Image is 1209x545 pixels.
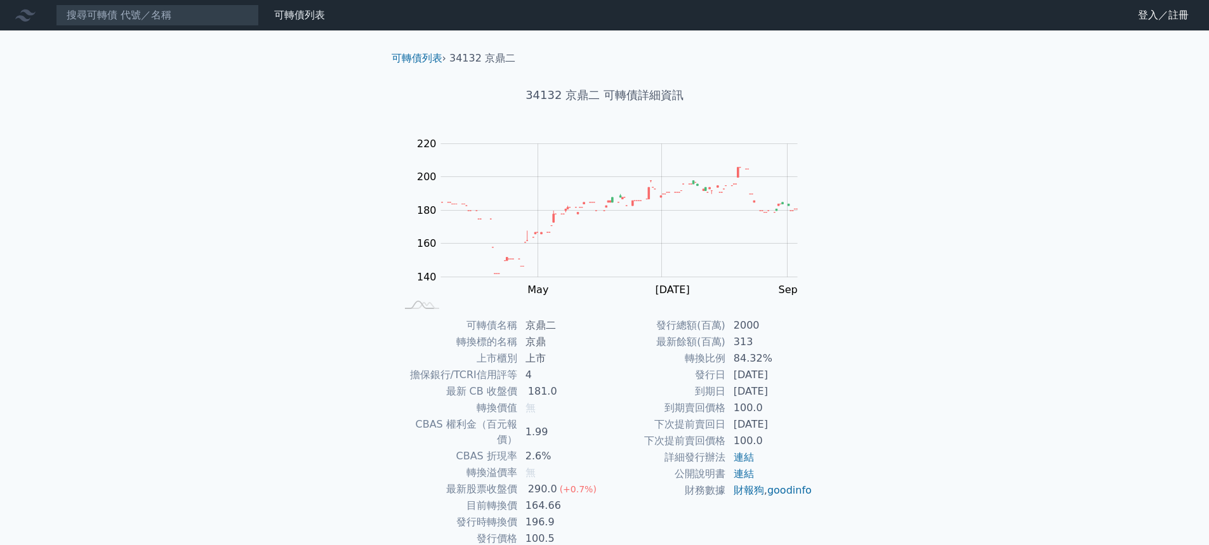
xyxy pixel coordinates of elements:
[397,317,518,334] td: 可轉債名稱
[767,484,812,496] a: goodinfo
[779,284,798,296] tspan: Sep
[726,400,813,416] td: 100.0
[518,514,605,530] td: 196.9
[734,451,754,463] a: 連結
[525,466,536,478] span: 無
[726,350,813,367] td: 84.32%
[518,497,605,514] td: 164.66
[605,350,726,367] td: 轉換比例
[605,400,726,416] td: 到期賣回價格
[518,448,605,464] td: 2.6%
[605,367,726,383] td: 發行日
[274,9,325,21] a: 可轉債列表
[397,514,518,530] td: 發行時轉換價
[1128,5,1199,25] a: 登入／註冊
[726,317,813,334] td: 2000
[605,482,726,499] td: 財務數據
[726,367,813,383] td: [DATE]
[397,367,518,383] td: 擔保銀行/TCRI信用評等
[417,171,437,183] tspan: 200
[397,383,518,400] td: 最新 CB 收盤價
[411,138,817,322] g: Chart
[381,86,828,104] h1: 34132 京鼎二 可轉債詳細資訊
[449,51,515,66] li: 34132 京鼎二
[518,416,605,448] td: 1.99
[518,334,605,350] td: 京鼎
[1146,484,1209,545] div: 聊天小工具
[392,52,442,64] a: 可轉債列表
[726,416,813,433] td: [DATE]
[605,334,726,350] td: 最新餘額(百萬)
[397,416,518,448] td: CBAS 權利金（百元報價）
[605,383,726,400] td: 到期日
[605,317,726,334] td: 發行總額(百萬)
[397,350,518,367] td: 上市櫃別
[417,204,437,216] tspan: 180
[734,484,764,496] a: 財報狗
[605,433,726,449] td: 下次提前賣回價格
[417,237,437,249] tspan: 160
[397,448,518,464] td: CBAS 折現率
[726,482,813,499] td: ,
[56,4,259,26] input: 搜尋可轉債 代號／名稱
[518,350,605,367] td: 上市
[525,482,560,497] div: 290.0
[734,468,754,480] a: 連結
[726,433,813,449] td: 100.0
[417,271,437,283] tspan: 140
[525,384,560,399] div: 181.0
[518,367,605,383] td: 4
[397,334,518,350] td: 轉換標的名稱
[605,416,726,433] td: 下次提前賣回日
[605,466,726,482] td: 公開說明書
[605,449,726,466] td: 詳細發行辦法
[392,51,446,66] li: ›
[397,481,518,497] td: 最新股票收盤價
[656,284,690,296] tspan: [DATE]
[560,484,597,494] span: (+0.7%)
[417,138,437,150] tspan: 220
[397,464,518,481] td: 轉換溢價率
[397,497,518,514] td: 目前轉換價
[726,383,813,400] td: [DATE]
[726,334,813,350] td: 313
[397,400,518,416] td: 轉換價值
[527,284,548,296] tspan: May
[1146,484,1209,545] iframe: Chat Widget
[518,317,605,334] td: 京鼎二
[525,402,536,414] span: 無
